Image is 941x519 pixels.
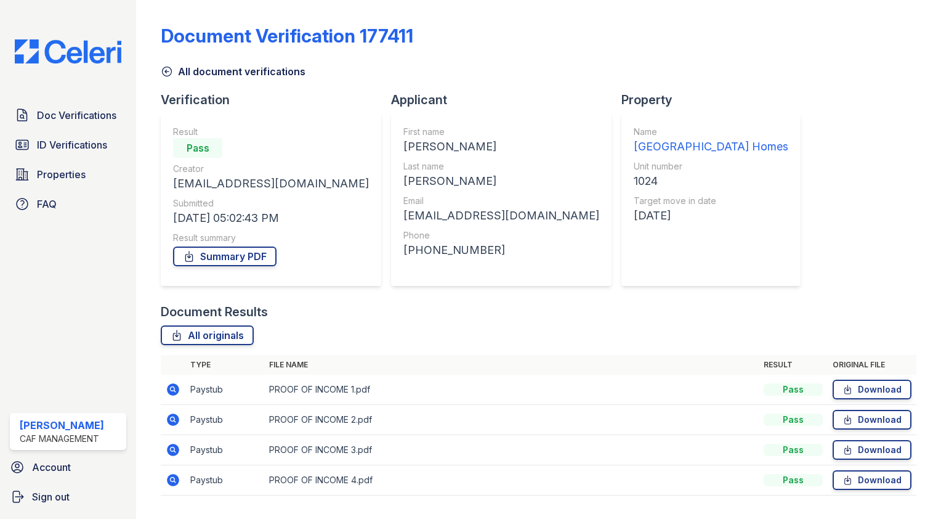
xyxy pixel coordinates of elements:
[32,460,71,475] span: Account
[173,210,369,227] div: [DATE] 05:02:43 PM
[185,375,264,405] td: Paystub
[833,440,911,460] a: Download
[264,435,759,465] td: PROOF OF INCOME 3.pdf
[37,137,107,152] span: ID Verifications
[634,207,788,224] div: [DATE]
[403,173,599,190] div: [PERSON_NAME]
[37,167,86,182] span: Properties
[403,138,599,155] div: [PERSON_NAME]
[10,103,126,128] a: Doc Verifications
[185,435,264,465] td: Paystub
[403,229,599,242] div: Phone
[833,470,911,490] a: Download
[173,232,369,244] div: Result summary
[764,414,823,426] div: Pass
[173,126,369,138] div: Result
[173,138,222,158] div: Pass
[264,375,759,405] td: PROOF OF INCOME 1.pdf
[634,195,788,207] div: Target move in date
[32,489,70,504] span: Sign out
[173,175,369,192] div: [EMAIL_ADDRESS][DOMAIN_NAME]
[173,197,369,210] div: Submitted
[37,197,57,211] span: FAQ
[833,380,911,399] a: Download
[764,444,823,456] div: Pass
[161,91,391,108] div: Verification
[10,133,126,157] a: ID Verifications
[185,405,264,435] td: Paystub
[391,91,621,108] div: Applicant
[634,160,788,173] div: Unit number
[403,126,599,138] div: First name
[764,383,823,396] div: Pass
[37,108,116,123] span: Doc Verifications
[161,303,268,321] div: Document Results
[5,455,131,480] a: Account
[161,325,254,345] a: All originals
[634,126,788,155] a: Name [GEOGRAPHIC_DATA] Homes
[403,207,599,224] div: [EMAIL_ADDRESS][DOMAIN_NAME]
[634,138,788,155] div: [GEOGRAPHIC_DATA] Homes
[10,192,126,216] a: FAQ
[264,355,759,375] th: File name
[10,162,126,187] a: Properties
[403,160,599,173] div: Last name
[634,173,788,190] div: 1024
[5,484,131,509] a: Sign out
[764,474,823,486] div: Pass
[403,242,599,259] div: [PHONE_NUMBER]
[173,163,369,175] div: Creator
[185,355,264,375] th: Type
[161,25,413,47] div: Document Verification 177411
[20,433,104,445] div: CAF Management
[173,247,277,266] a: Summary PDF
[20,418,104,433] div: [PERSON_NAME]
[759,355,828,375] th: Result
[621,91,810,108] div: Property
[634,126,788,138] div: Name
[828,355,916,375] th: Original file
[264,405,759,435] td: PROOF OF INCOME 2.pdf
[185,465,264,496] td: Paystub
[833,410,911,430] a: Download
[161,64,305,79] a: All document verifications
[403,195,599,207] div: Email
[5,39,131,63] img: CE_Logo_Blue-a8612792a0a2168367f1c8372b55b34899dd931a85d93a1a3d3e32e68fde9ad4.png
[264,465,759,496] td: PROOF OF INCOME 4.pdf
